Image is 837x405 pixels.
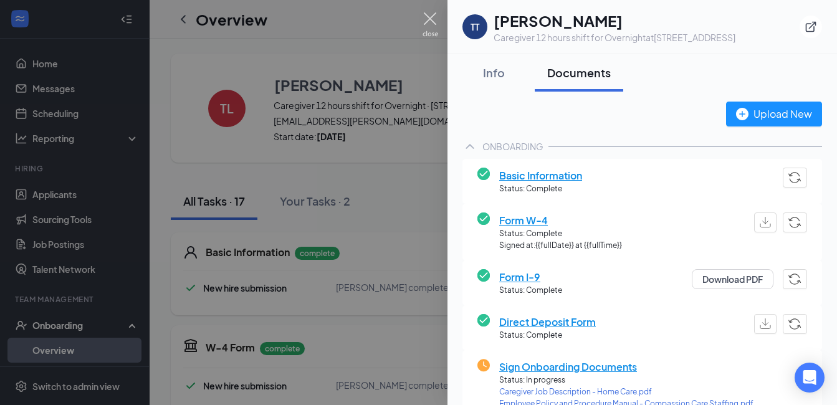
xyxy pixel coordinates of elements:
[736,106,812,121] div: Upload New
[499,386,753,398] a: Caregiver Job Description - Home Care.pdf
[499,330,596,341] span: Status: Complete
[494,31,735,44] div: Caregiver 12 hours shift for Overnight at [STREET_ADDRESS]
[499,359,753,374] span: Sign Onboarding Documents
[499,228,622,240] span: Status: Complete
[482,140,543,153] div: ONBOARDING
[494,10,735,31] h1: [PERSON_NAME]
[499,183,582,195] span: Status: Complete
[499,374,753,386] span: Status: In progress
[475,65,512,80] div: Info
[471,21,479,33] div: TT
[499,285,562,297] span: Status: Complete
[795,363,825,393] div: Open Intercom Messenger
[726,102,822,126] button: Upload New
[499,212,622,228] span: Form W-4
[800,16,822,38] button: ExternalLink
[499,269,562,285] span: Form I-9
[462,139,477,154] svg: ChevronUp
[805,21,817,33] svg: ExternalLink
[547,65,611,80] div: Documents
[692,269,773,289] button: Download PDF
[499,240,622,252] span: Signed at: {{fullDate}} at {{fullTime}}
[499,314,596,330] span: Direct Deposit Form
[499,168,582,183] span: Basic Information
